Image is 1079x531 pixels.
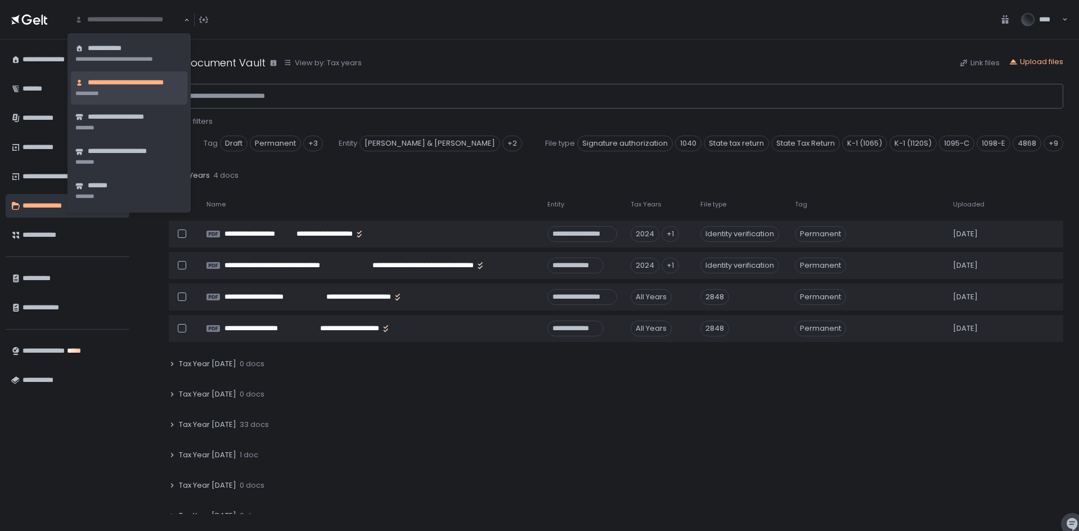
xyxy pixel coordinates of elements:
[631,258,659,273] div: 2024
[842,136,887,151] span: K-1 (1065)
[183,55,266,70] h1: Document Vault
[1009,57,1063,67] button: Upload files
[977,136,1010,151] span: 1098-E
[662,258,679,273] div: +1
[953,200,984,209] span: Uploaded
[75,14,183,25] input: Search for option
[700,258,779,273] div: Identity verification
[953,292,978,302] span: [DATE]
[206,200,226,209] span: Name
[889,136,937,151] span: K-1 (1120S)
[240,389,264,399] span: 0 docs
[179,359,236,369] span: Tax Year [DATE]
[1044,136,1063,151] div: +9
[795,200,807,209] span: Tag
[959,58,1000,68] button: Link files
[675,136,702,151] span: 1040
[250,136,301,151] span: Permanent
[179,480,236,490] span: Tax Year [DATE]
[953,229,978,239] span: [DATE]
[704,136,769,151] span: State tax return
[502,136,522,151] div: +2
[240,480,264,490] span: 0 docs
[795,321,846,336] span: Permanent
[795,258,846,273] span: Permanent
[953,260,978,271] span: [DATE]
[240,450,258,460] span: 1 doc
[179,450,236,460] span: Tax Year [DATE]
[700,289,729,305] div: 2848
[220,136,248,151] span: Draft
[240,511,264,521] span: 0 docs
[631,226,659,242] div: 2024
[939,136,974,151] span: 1095-C
[631,321,672,336] div: All Years
[545,138,575,148] span: File type
[169,116,213,127] button: - Hide filters
[771,136,840,151] span: State Tax Return
[631,200,662,209] span: Tax Years
[179,170,210,181] span: All Years
[700,321,729,336] div: 2848
[68,8,190,31] div: Search for option
[179,511,236,521] span: Tax Year [DATE]
[547,200,564,209] span: Entity
[284,58,362,68] button: View by: Tax years
[700,200,726,209] span: File type
[795,226,846,242] span: Permanent
[179,389,236,399] span: Tax Year [DATE]
[631,289,672,305] div: All Years
[204,138,218,148] span: Tag
[953,323,978,334] span: [DATE]
[213,170,239,181] span: 4 docs
[339,138,357,148] span: Entity
[240,420,269,430] span: 33 docs
[179,420,236,430] span: Tax Year [DATE]
[303,136,323,151] div: +3
[662,226,679,242] div: +1
[240,359,264,369] span: 0 docs
[795,289,846,305] span: Permanent
[359,136,500,151] span: [PERSON_NAME] & [PERSON_NAME]
[1013,136,1041,151] span: 4868
[577,136,673,151] span: Signature authorization
[700,226,779,242] div: Identity verification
